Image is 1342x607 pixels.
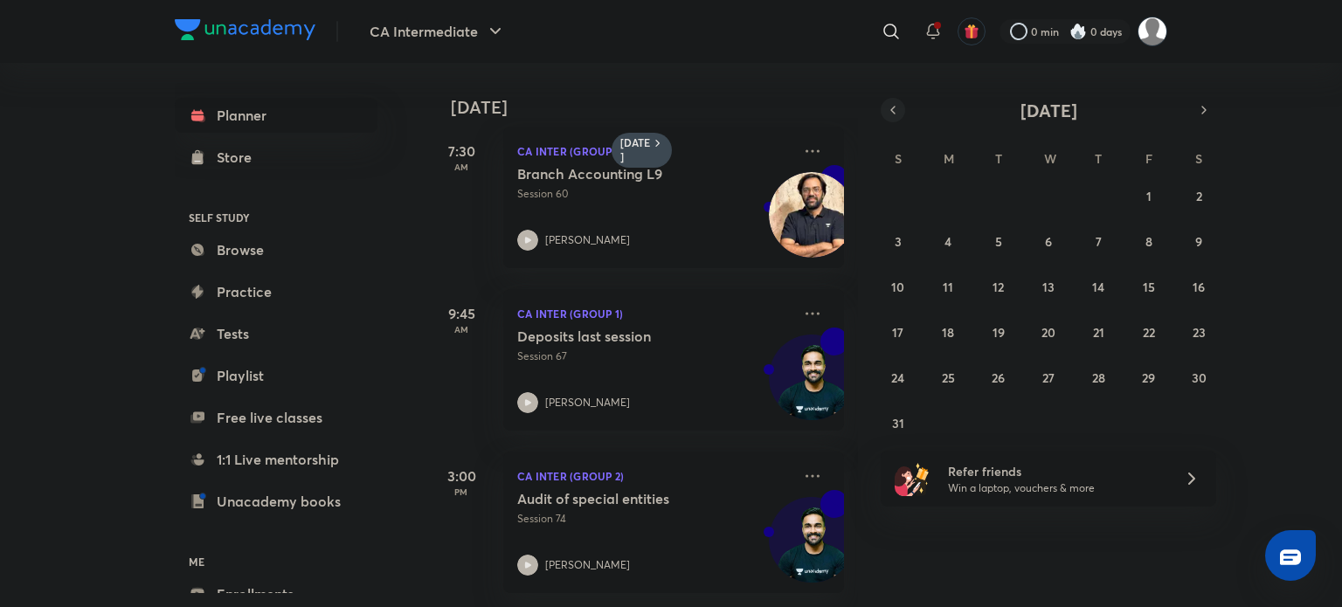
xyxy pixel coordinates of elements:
[1092,369,1105,386] abbr: August 28, 2025
[884,227,912,255] button: August 3, 2025
[175,358,377,393] a: Playlist
[934,272,962,300] button: August 11, 2025
[1044,150,1056,167] abbr: Wednesday
[944,150,954,167] abbr: Monday
[517,466,792,486] p: CA Inter (Group 2)
[892,324,903,341] abbr: August 17, 2025
[175,400,377,435] a: Free live classes
[948,462,1163,480] h6: Refer friends
[1146,188,1152,204] abbr: August 1, 2025
[892,415,904,431] abbr: August 31, 2025
[1084,318,1112,346] button: August 21, 2025
[1195,233,1202,250] abbr: August 9, 2025
[217,147,262,168] div: Store
[1143,279,1155,295] abbr: August 15, 2025
[1142,369,1155,386] abbr: August 29, 2025
[1042,279,1055,295] abbr: August 13, 2025
[517,303,792,324] p: CA Inter (Group 1)
[175,484,377,519] a: Unacademy books
[1185,363,1213,391] button: August 30, 2025
[895,150,902,167] abbr: Sunday
[1196,188,1202,204] abbr: August 2, 2025
[1084,227,1112,255] button: August 7, 2025
[884,272,912,300] button: August 10, 2025
[1034,272,1062,300] button: August 13, 2025
[948,480,1163,496] p: Win a laptop, vouchers & more
[942,324,954,341] abbr: August 18, 2025
[1092,279,1104,295] abbr: August 14, 2025
[934,227,962,255] button: August 4, 2025
[359,14,516,49] button: CA Intermediate
[451,97,861,118] h4: [DATE]
[1095,150,1102,167] abbr: Thursday
[942,369,955,386] abbr: August 25, 2025
[175,274,377,309] a: Practice
[1185,318,1213,346] button: August 23, 2025
[517,165,735,183] h5: Branch Accounting L9
[1042,369,1055,386] abbr: August 27, 2025
[770,507,854,590] img: Avatar
[517,328,735,345] h5: Deposits last session
[944,233,951,250] abbr: August 4, 2025
[426,162,496,172] p: AM
[884,318,912,346] button: August 17, 2025
[1193,324,1206,341] abbr: August 23, 2025
[175,19,315,40] img: Company Logo
[426,324,496,335] p: AM
[1145,233,1152,250] abbr: August 8, 2025
[1034,363,1062,391] button: August 27, 2025
[1185,272,1213,300] button: August 16, 2025
[1069,23,1087,40] img: streak
[175,19,315,45] a: Company Logo
[895,233,902,250] abbr: August 3, 2025
[992,369,1005,386] abbr: August 26, 2025
[958,17,986,45] button: avatar
[545,557,630,573] p: [PERSON_NAME]
[1135,227,1163,255] button: August 8, 2025
[517,348,792,364] p: Session 67
[985,227,1013,255] button: August 5, 2025
[934,363,962,391] button: August 25, 2025
[175,98,377,133] a: Planner
[884,363,912,391] button: August 24, 2025
[1135,363,1163,391] button: August 29, 2025
[1135,182,1163,210] button: August 1, 2025
[1034,318,1062,346] button: August 20, 2025
[1084,272,1112,300] button: August 14, 2025
[175,232,377,267] a: Browse
[1135,318,1163,346] button: August 22, 2025
[934,318,962,346] button: August 18, 2025
[426,141,496,162] h5: 7:30
[517,490,735,507] h5: Audit of special entities
[517,186,792,202] p: Session 60
[1041,324,1055,341] abbr: August 20, 2025
[1084,363,1112,391] button: August 28, 2025
[884,409,912,437] button: August 31, 2025
[426,303,496,324] h5: 9:45
[426,486,496,497] p: PM
[943,279,953,295] abbr: August 11, 2025
[993,279,1004,295] abbr: August 12, 2025
[1135,272,1163,300] button: August 15, 2025
[995,150,1002,167] abbr: Tuesday
[175,203,377,232] h6: SELF STUDY
[1138,17,1167,46] img: Rashi Maheshwari
[891,279,904,295] abbr: August 10, 2025
[1193,279,1205,295] abbr: August 16, 2025
[620,136,651,164] h6: [DATE]
[1093,324,1104,341] abbr: August 21, 2025
[545,395,630,410] p: [PERSON_NAME]
[905,98,1192,122] button: [DATE]
[175,140,377,175] a: Store
[895,461,930,496] img: referral
[175,442,377,477] a: 1:1 Live mentorship
[1143,324,1155,341] abbr: August 22, 2025
[1185,227,1213,255] button: August 9, 2025
[1045,233,1052,250] abbr: August 6, 2025
[985,272,1013,300] button: August 12, 2025
[985,363,1013,391] button: August 26, 2025
[770,344,854,428] img: Avatar
[517,511,792,527] p: Session 74
[891,369,904,386] abbr: August 24, 2025
[995,233,1002,250] abbr: August 5, 2025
